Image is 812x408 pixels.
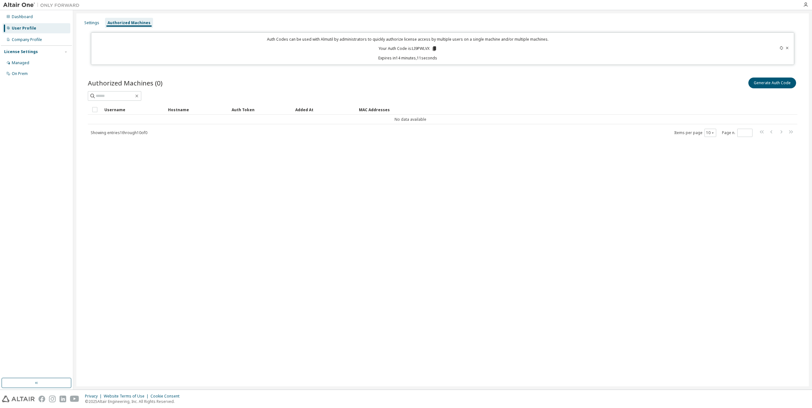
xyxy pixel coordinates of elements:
div: Authorized Machines [108,20,150,25]
p: Auth Codes can be used with Almutil by administrators to quickly authorize license access by mult... [95,37,720,42]
div: Managed [12,60,29,65]
span: Page n. [722,129,752,137]
td: No data available [88,115,733,124]
div: On Prem [12,71,28,76]
div: Cookie Consent [150,394,183,399]
div: Privacy [85,394,104,399]
div: Company Profile [12,37,42,42]
div: MAC Addresses [359,105,731,115]
button: Generate Auth Code [748,78,796,88]
div: Dashboard [12,14,33,19]
img: Altair One [3,2,83,8]
span: Items per page [674,129,716,137]
img: instagram.svg [49,396,56,402]
div: User Profile [12,26,36,31]
button: 10 [706,130,715,135]
div: Username [104,105,163,115]
img: linkedin.svg [59,396,66,402]
span: Showing entries 1 through 10 of 0 [91,130,147,135]
div: Website Terms of Use [104,394,150,399]
div: Hostname [168,105,227,115]
img: facebook.svg [38,396,45,402]
img: youtube.svg [70,396,79,402]
span: Authorized Machines (0) [88,78,163,87]
div: Auth Token [232,105,290,115]
p: Your Auth Code is: LI9PWLVX [379,46,437,51]
img: altair_logo.svg [2,396,35,402]
div: Added At [295,105,354,115]
div: Settings [84,20,99,25]
p: Expires in 14 minutes, 11 seconds [95,55,720,61]
p: © 2025 Altair Engineering, Inc. All Rights Reserved. [85,399,183,404]
div: License Settings [4,49,38,54]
